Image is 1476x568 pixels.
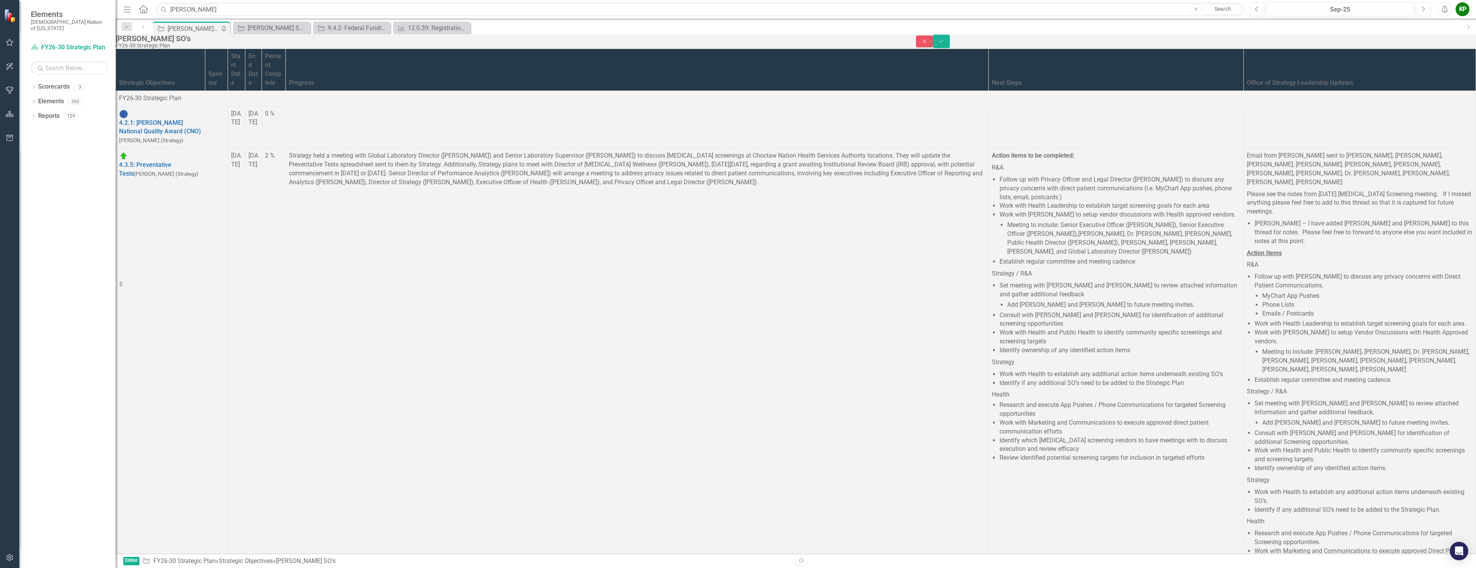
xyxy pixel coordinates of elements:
li: Work with Health and Public Health to identify community specific screenings and screening targets. [1255,446,1473,464]
li: Research and execute App Pushes / Phone Communications for targeted Screening opportunities. [1255,529,1473,547]
span: [DATE] [248,152,258,168]
a: FY26-30 Strategic Plan [31,43,108,52]
a: 12.0.39: Registration Processes [395,23,468,33]
input: Search Below... [31,61,108,75]
small: [PERSON_NAME] (Strategy) [119,137,183,143]
li: Work with Health Leadership to establish target screening goals for each area [1000,202,1240,210]
div: 392 [68,98,83,105]
a: 4.3.5: Preventative Tests [119,161,171,177]
li: Add [PERSON_NAME] and [PERSON_NAME] to future meeting invites. [1007,301,1240,309]
div: [PERSON_NAME] SO's [116,34,901,43]
li: Identify which [MEDICAL_DATA] screening vendors to have meetings with to discuss execution and re... [1000,436,1240,454]
div: Strategic Objectives [119,79,202,87]
a: Scorecards [38,82,70,91]
div: Next Steps [992,79,1240,87]
div: Progress [289,79,985,87]
li: Consult with [PERSON_NAME] and [PERSON_NAME] for identification of additional screening opportuni... [1000,311,1240,329]
li: Set meeting with [PERSON_NAME] and [PERSON_NAME] to review attached information and gather additi... [1000,281,1240,299]
li: Meeting to include: Senior Executive Officer ([PERSON_NAME]), Senior Executive Officer ([PERSON_N... [1007,221,1240,256]
li: Set meeting with [PERSON_NAME] and [PERSON_NAME] to review attached information and gather additi... [1255,399,1473,417]
li: Meeting to include: [PERSON_NAME], [PERSON_NAME], Dr. [PERSON_NAME], [PERSON_NAME], [PERSON_NAME]... [1262,348,1473,374]
img: On Target [119,151,128,161]
small: [DEMOGRAPHIC_DATA] Nation of [US_STATE] [31,19,108,32]
li: Work with Health to establish any additional action items underneath existing SO’s. [1255,488,1473,506]
div: Percent Complete [265,52,282,87]
span: [DATE] [231,152,241,168]
li: Review identified potential screening targets for inclusion in targeted efforts [1000,454,1240,462]
div: End Date [248,52,258,87]
img: ClearPoint Strategy [4,9,17,22]
li: Add [PERSON_NAME] and [PERSON_NAME] to future meeting invites. [1262,418,1473,427]
p: Strategy / R&A [992,268,1240,280]
div: Sep-25 [1269,5,1411,14]
a: Strategic Objectives [219,557,273,565]
button: Sep-25 [1266,2,1414,16]
span: [DATE] [248,110,258,126]
p: Email from [PERSON_NAME] sent to [PERSON_NAME], [PERSON_NAME], [PERSON_NAME], [PERSON_NAME], [PER... [1247,151,1473,188]
li: Identify if any additional SO’s need to be added to the Strategic Plan. [1255,506,1473,514]
li: [PERSON_NAME] – I have added [PERSON_NAME] and [PERSON_NAME] to this thread for notes. Please fee... [1255,219,1473,246]
li: Work with Health Leadership to establish target screening goals for each area. [1255,319,1473,328]
li: Emails / Postcards [1262,309,1473,318]
p: Strategy [992,356,1240,368]
p: R&A [1247,259,1473,271]
li: Work with [PERSON_NAME] to setup Vendor Discussions with Health Approved vendors. [1255,328,1473,346]
a: 4.2.1: [PERSON_NAME] National Quality Award (CNO) [119,119,201,135]
div: Office of Strategy Leadership Updates [1247,79,1473,87]
a: 9.4.2: Federal Funding - I.H.S. Joint Venture (Health) [315,23,388,33]
a: Reports [38,112,60,121]
p: Strategy / R&A [1247,386,1473,398]
div: 2 % [265,151,282,160]
p: Health [1247,516,1473,528]
li: Work with Health to establish any additional action items underneath existing SO’s [1000,370,1240,379]
div: [PERSON_NAME] SO's [168,24,220,34]
a: [PERSON_NAME] SO's [235,23,308,33]
li: Follow up with Privacy Officer and Legal Director ([PERSON_NAME]) to discuss any privacy concerns... [1000,175,1240,202]
p: Strategy held a meeting with Global Laboratory Director ([PERSON_NAME]) and Senior Laboratory Sup... [289,151,985,187]
button: KP [1456,2,1469,16]
li: Work with [PERSON_NAME] to setup vendor discussions with Health approved vendors. [1000,210,1240,256]
div: 0 % [265,109,282,118]
a: Elements [38,97,64,106]
div: » » [143,557,790,566]
div: 12.0.39: Registration Processes [408,23,468,33]
div: [PERSON_NAME] SO's [248,23,308,33]
div: FY26-30 Strategic Plan [116,43,901,49]
div: Open Intercom Messenger [1450,542,1468,560]
div: 129 [64,113,79,119]
li: Identify if any additional SO’s need to be added to the Strategic Plan [1000,379,1240,388]
div: Sponsor [208,70,225,87]
li: MyChart App Pushes [1262,292,1473,301]
span: [DATE] [231,110,241,126]
div: Start Date [231,52,242,87]
span: Elements [31,10,108,19]
li: Work with Marketing and Communications to execute approved direct patient communication efforts [1000,418,1240,436]
li: Follow up with [PERSON_NAME] to discuss any privacy concerns with Direct Patient Communications. [1255,272,1473,290]
li: Work with Health and Public Health to identify community specific screenings and screening targets [1000,328,1240,346]
div: [PERSON_NAME] SO's [276,557,335,565]
span: FY26-30 Strategic Plan [119,94,181,102]
u: Action Items [1247,249,1282,257]
input: Search ClearPoint... [156,3,1244,16]
li: Establish regular committee and meeting cadence. [1255,376,1473,385]
li: Research and execute App Pushes / Phone Communications for targeted Screening opportunities [1000,401,1240,418]
li: Identify ownership of any identified action items. [1255,464,1473,473]
p: Health [992,389,1240,399]
li: Work with Marketing and Communications to execute approved Direct Patient Communication efforts. [1255,547,1473,565]
a: Search [1204,4,1242,15]
p: Strategy [1247,474,1473,486]
li: Phone Lists [1262,301,1473,309]
img: Not Started [119,109,128,119]
div: 9.4.2: Federal Funding - I.H.S. Joint Venture (Health) [328,23,388,33]
strong: Action items to be completed: [992,152,1074,159]
small: [PERSON_NAME] (Strategy) [134,171,198,177]
a: FY26-30 Strategic Plan [153,557,216,565]
span: Editor [123,557,139,566]
div: 3 [74,84,86,90]
li: Consult with [PERSON_NAME] and [PERSON_NAME] for identification of additional Screening opportuni... [1255,429,1473,447]
p: Please see the notes from [DATE] [MEDICAL_DATA] Screening meeting. If I missed anything please fe... [1247,188,1473,218]
li: Identify ownership of any identified action items [1000,346,1240,355]
p: R&A [992,162,1240,174]
li: Establish regular committee and meeting cadence [1000,257,1240,266]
